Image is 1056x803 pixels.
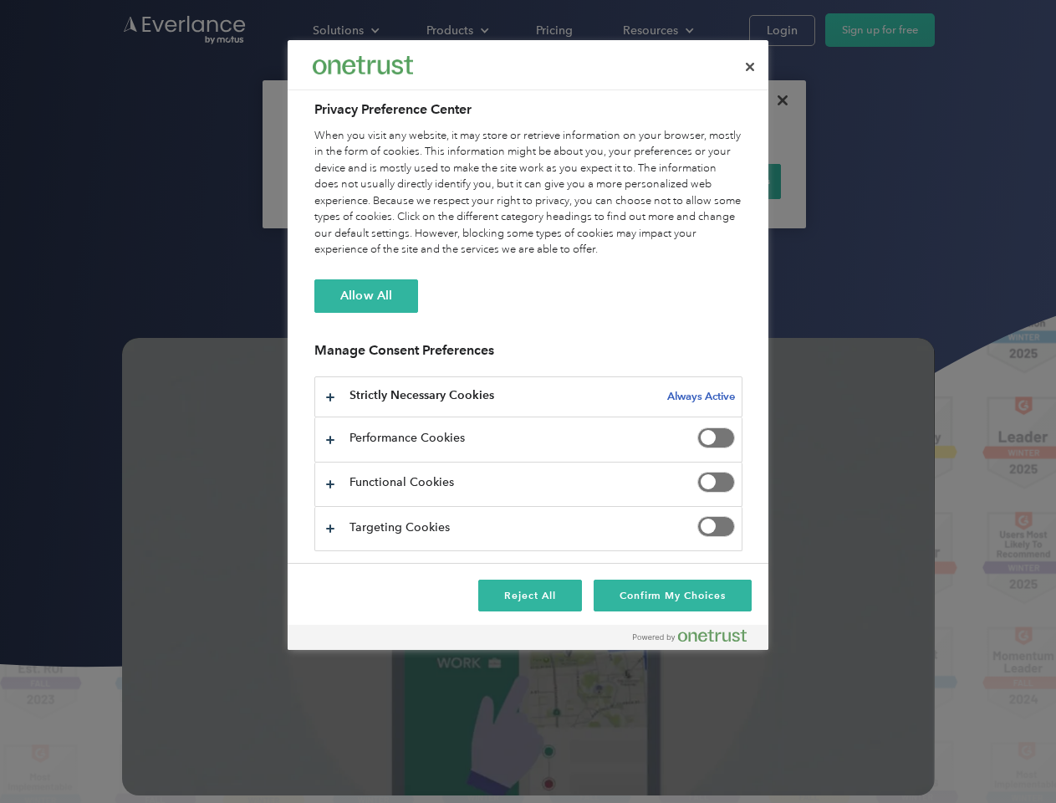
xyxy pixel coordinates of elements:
div: When you visit any website, it may store or retrieve information on your browser, mostly in the f... [314,128,742,258]
img: Everlance [313,56,413,74]
h2: Privacy Preference Center [314,100,742,120]
button: Reject All [478,580,582,611]
button: Allow All [314,279,418,313]
h3: Manage Consent Preferences [314,342,742,368]
input: Submit [123,100,207,135]
a: Powered by OneTrust Opens in a new Tab [633,629,760,650]
button: Close [732,49,768,85]
div: Everlance [313,49,413,82]
button: Confirm My Choices [594,580,752,611]
div: Preference center [288,40,768,650]
img: Powered by OneTrust Opens in a new Tab [633,629,747,642]
div: Privacy Preference Center [288,40,768,650]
